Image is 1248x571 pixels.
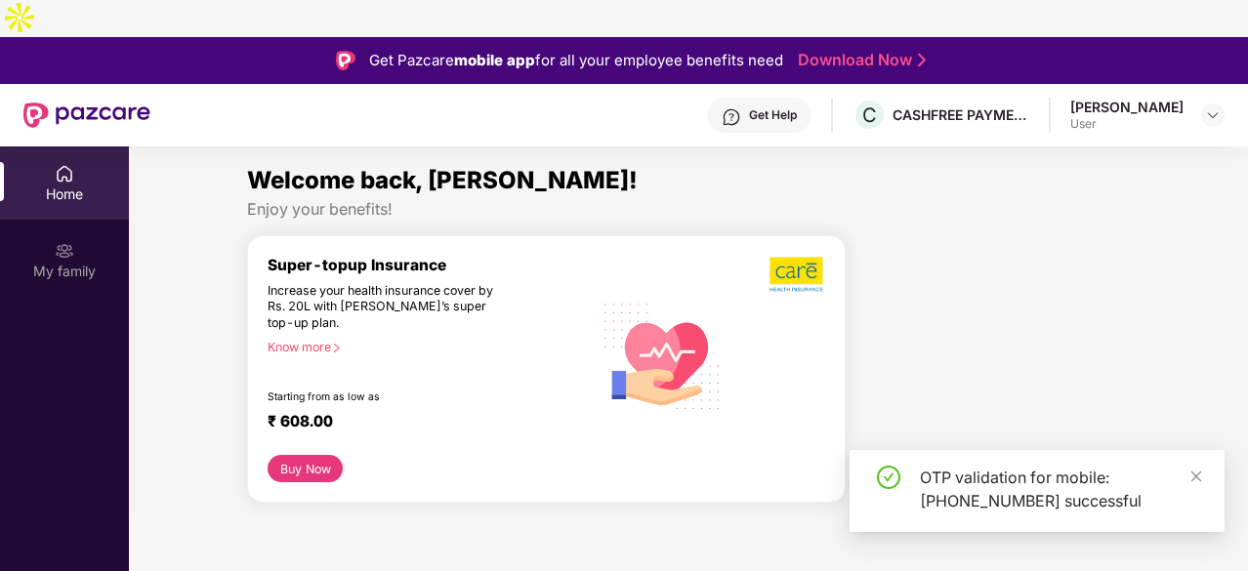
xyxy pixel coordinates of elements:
div: Super-topup Insurance [268,256,593,274]
button: Buy Now [268,455,343,482]
img: svg+xml;base64,PHN2ZyB4bWxucz0iaHR0cDovL3d3dy53My5vcmcvMjAwMC9zdmciIHhtbG5zOnhsaW5rPSJodHRwOi8vd3... [593,284,732,426]
div: ₹ 608.00 [268,412,573,435]
div: OTP validation for mobile: [PHONE_NUMBER] successful [920,466,1201,512]
img: Stroke [918,50,926,70]
img: Logo [336,51,355,70]
div: Get Help [749,107,797,123]
span: C [862,103,877,127]
div: Get Pazcare for all your employee benefits need [369,49,783,72]
div: Increase your health insurance cover by Rs. 20L with [PERSON_NAME]’s super top-up plan. [268,283,509,332]
img: svg+xml;base64,PHN2ZyB3aWR0aD0iMjAiIGhlaWdodD0iMjAiIHZpZXdCb3g9IjAgMCAyMCAyMCIgZmlsbD0ibm9uZSIgeG... [55,241,74,261]
a: Download Now [798,50,920,70]
span: close [1189,469,1203,483]
img: b5dec4f62d2307b9de63beb79f102df3.png [770,256,825,293]
span: right [331,343,342,353]
img: svg+xml;base64,PHN2ZyBpZD0iSG9tZSIgeG1sbnM9Imh0dHA6Ly93d3cudzMub3JnLzIwMDAvc3ZnIiB3aWR0aD0iMjAiIG... [55,164,74,184]
div: Starting from as low as [268,390,510,404]
div: User [1070,116,1184,132]
span: check-circle [877,466,900,489]
div: Know more [268,340,581,353]
img: svg+xml;base64,PHN2ZyBpZD0iRHJvcGRvd24tMzJ4MzIiIHhtbG5zPSJodHRwOi8vd3d3LnczLm9yZy8yMDAwL3N2ZyIgd2... [1205,107,1221,123]
strong: mobile app [454,51,535,69]
div: CASHFREE PAYMENTS INDIA PVT. LTD. [893,105,1029,124]
img: svg+xml;base64,PHN2ZyBpZD0iSGVscC0zMngzMiIgeG1sbnM9Imh0dHA6Ly93d3cudzMub3JnLzIwMDAvc3ZnIiB3aWR0aD... [722,107,741,127]
div: [PERSON_NAME] [1070,98,1184,116]
img: New Pazcare Logo [23,102,150,128]
div: Enjoy your benefits! [247,199,1130,220]
span: Welcome back, [PERSON_NAME]! [247,166,638,194]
